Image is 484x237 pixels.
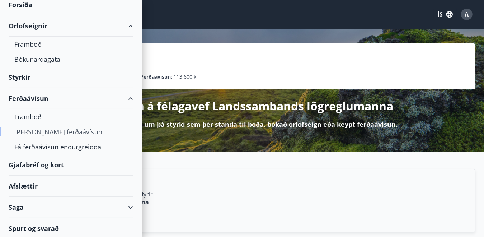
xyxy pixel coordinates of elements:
[458,6,475,23] button: A
[86,120,398,129] p: Hér getur þú sótt um þá styrki sem þér standa til boða, bókað orlofseign eða keypt ferðaávísun.
[14,52,127,67] div: Bókunardagatal
[9,176,133,197] div: Afslættir
[141,73,172,81] p: Ferðaávísun :
[9,197,133,218] div: Saga
[14,37,127,52] div: Framboð
[9,154,133,176] div: Gjafabréf og kort
[434,8,457,21] button: ÍS
[91,98,394,114] p: Velkomin á félagavef Landssambands lögreglumanna
[174,73,200,81] span: 113.600 kr.
[465,10,469,18] span: A
[14,109,127,124] div: Framboð
[9,88,133,109] div: Ferðaávísun
[9,15,133,37] div: Orlofseignir
[14,124,127,139] div: [PERSON_NAME] ferðaávísun
[9,67,133,88] div: Styrkir
[14,139,127,154] div: Fá ferðaávísun endurgreidda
